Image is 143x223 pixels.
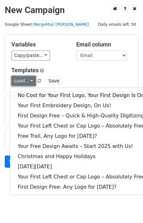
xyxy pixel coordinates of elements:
a: Copy/paste... [11,51,50,60]
a: Daily emails left: 50 [96,22,138,27]
a: Templates [11,67,39,73]
iframe: Chat Widget [111,192,143,223]
span: Daily emails left: 50 [96,21,138,28]
a: MergeMail [PERSON_NAME] [33,22,89,27]
a: Send [5,156,26,168]
h2: New Campaign [5,5,138,16]
a: Load... [11,76,36,86]
button: Save [46,76,62,86]
h5: Variables [11,41,67,48]
h5: Email column [76,41,132,48]
small: Google Sheet: [5,22,89,27]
